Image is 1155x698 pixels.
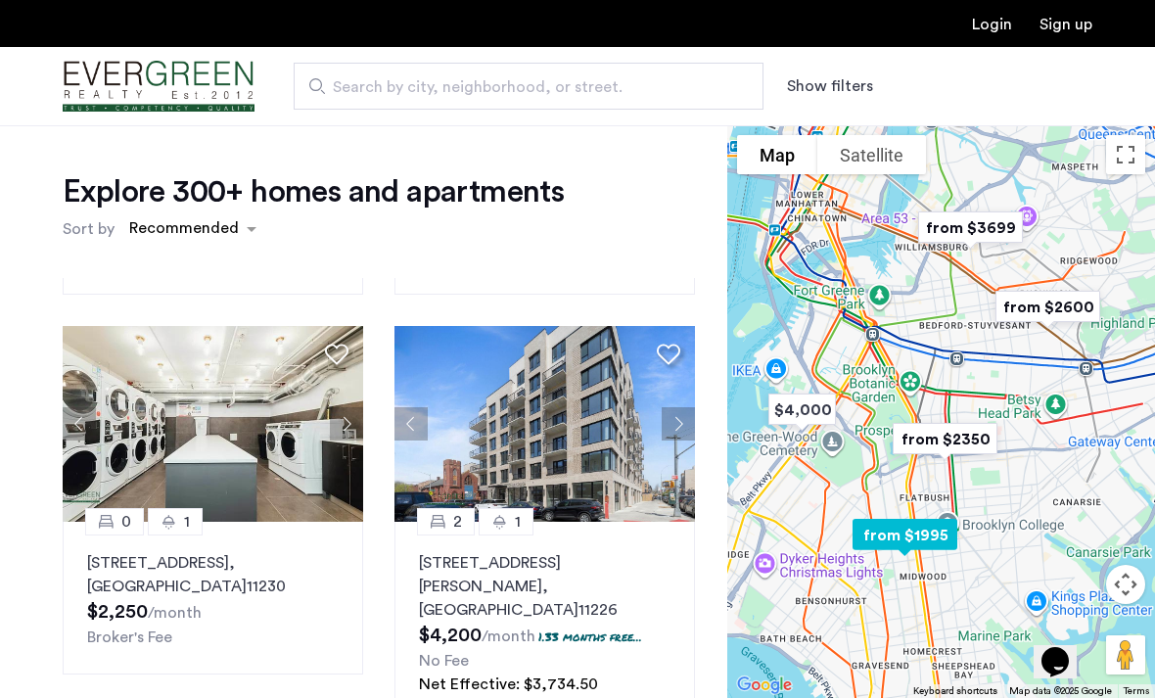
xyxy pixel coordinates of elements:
[1106,635,1145,675] button: Drag Pegman onto the map to open Street View
[294,63,763,110] input: Apartment Search
[1106,135,1145,174] button: Toggle fullscreen view
[119,211,266,247] ng-select: sort-apartment
[482,628,535,644] sub: /month
[837,505,973,565] div: from $1995
[1039,17,1092,32] a: Registration
[419,676,598,692] span: Net Effective: $3,734.50
[126,216,239,245] div: Recommended
[394,407,428,441] button: Previous apartment
[1124,684,1149,698] a: Terms (opens in new tab)
[419,551,670,622] p: [STREET_ADDRESS][PERSON_NAME] 11226
[63,50,254,123] img: logo
[63,326,364,522] img: 2010_638603899118179703.jpeg
[877,409,1013,469] div: from $2350
[419,626,482,645] span: $4,200
[753,380,852,440] div: $4,000
[1009,686,1112,696] span: Map data ©2025 Google
[817,135,926,174] button: Show satellite imagery
[902,198,1039,257] div: from $3699
[63,50,254,123] a: Cazamio Logo
[63,522,363,675] a: 01[STREET_ADDRESS], [GEOGRAPHIC_DATA]11230Broker's Fee
[662,407,695,441] button: Next apartment
[980,277,1116,337] div: from $2600
[1034,620,1096,678] iframe: chat widget
[63,407,96,441] button: Previous apartment
[787,74,873,98] button: Show or hide filters
[419,653,469,669] span: No Fee
[333,75,709,99] span: Search by city, neighborhood, or street.
[538,628,642,645] p: 1.33 months free...
[1106,565,1145,604] button: Map camera controls
[972,17,1012,32] a: Login
[394,326,696,522] img: 66a1adb6-6608-43dd-a245-dc7333f8b390_638824124381360470.jpeg
[184,510,190,534] span: 1
[732,673,797,698] img: Google
[453,510,462,534] span: 2
[148,605,202,621] sub: /month
[121,510,131,534] span: 0
[737,135,817,174] button: Show street map
[63,172,564,211] h1: Explore 300+ homes and apartments
[63,217,115,241] label: Sort by
[913,684,997,698] button: Keyboard shortcuts
[515,510,521,534] span: 1
[87,629,172,645] span: Broker's Fee
[87,551,339,598] p: [STREET_ADDRESS] 11230
[732,673,797,698] a: Open this area in Google Maps (opens a new window)
[330,407,363,441] button: Next apartment
[87,602,148,622] span: $2,250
